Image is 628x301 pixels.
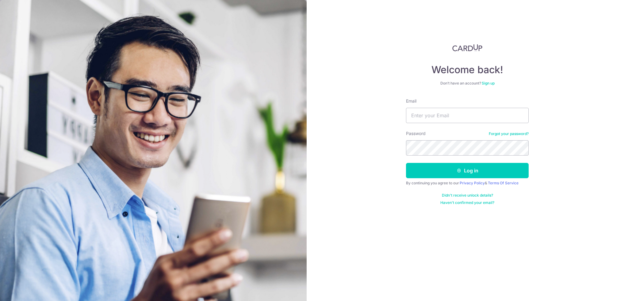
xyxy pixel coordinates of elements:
[406,64,529,76] h4: Welcome back!
[406,181,529,186] div: By continuing you agree to our &
[489,131,529,136] a: Forgot your password?
[406,163,529,178] button: Log in
[482,81,495,85] a: Sign up
[488,181,519,185] a: Terms Of Service
[452,44,482,51] img: CardUp Logo
[406,130,426,137] label: Password
[442,193,493,198] a: Didn't receive unlock details?
[406,98,416,104] label: Email
[406,81,529,86] div: Don’t have an account?
[460,181,485,185] a: Privacy Policy
[406,108,529,123] input: Enter your Email
[440,200,494,205] a: Haven't confirmed your email?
